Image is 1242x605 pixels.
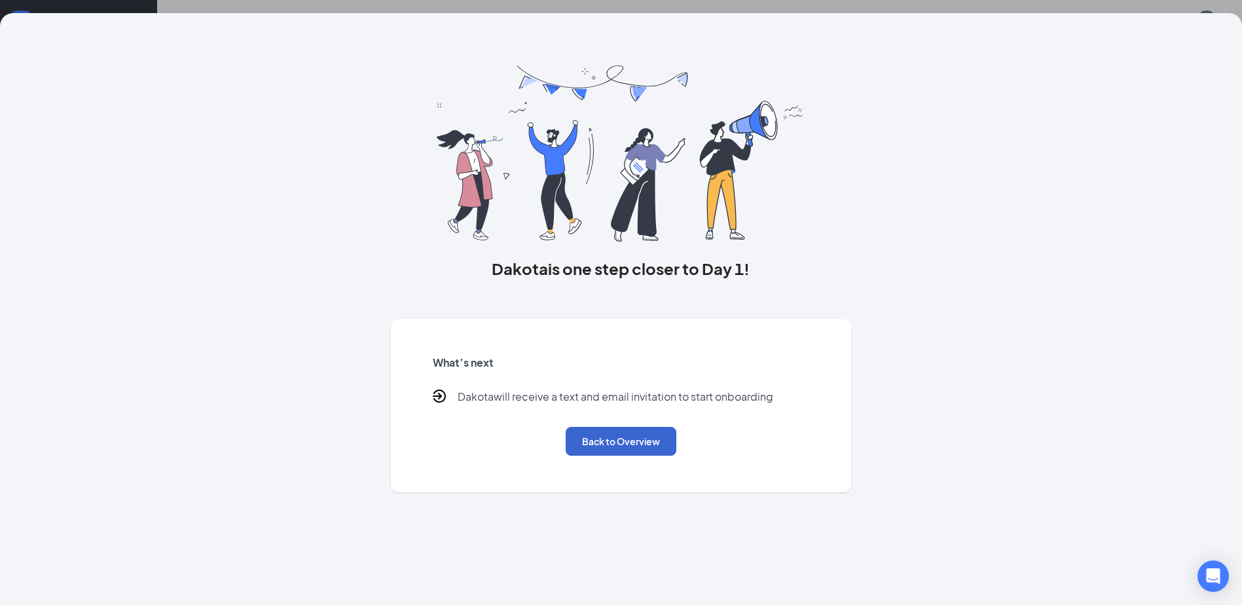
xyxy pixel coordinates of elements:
h3: Dakota is one step closer to Day 1! [391,257,852,280]
button: Back to Overview [566,427,676,456]
img: you are all set [437,65,805,242]
h5: What’s next [433,356,810,370]
p: Dakota will receive a text and email invitation to start onboarding [458,390,773,406]
div: Open Intercom Messenger [1197,560,1229,592]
